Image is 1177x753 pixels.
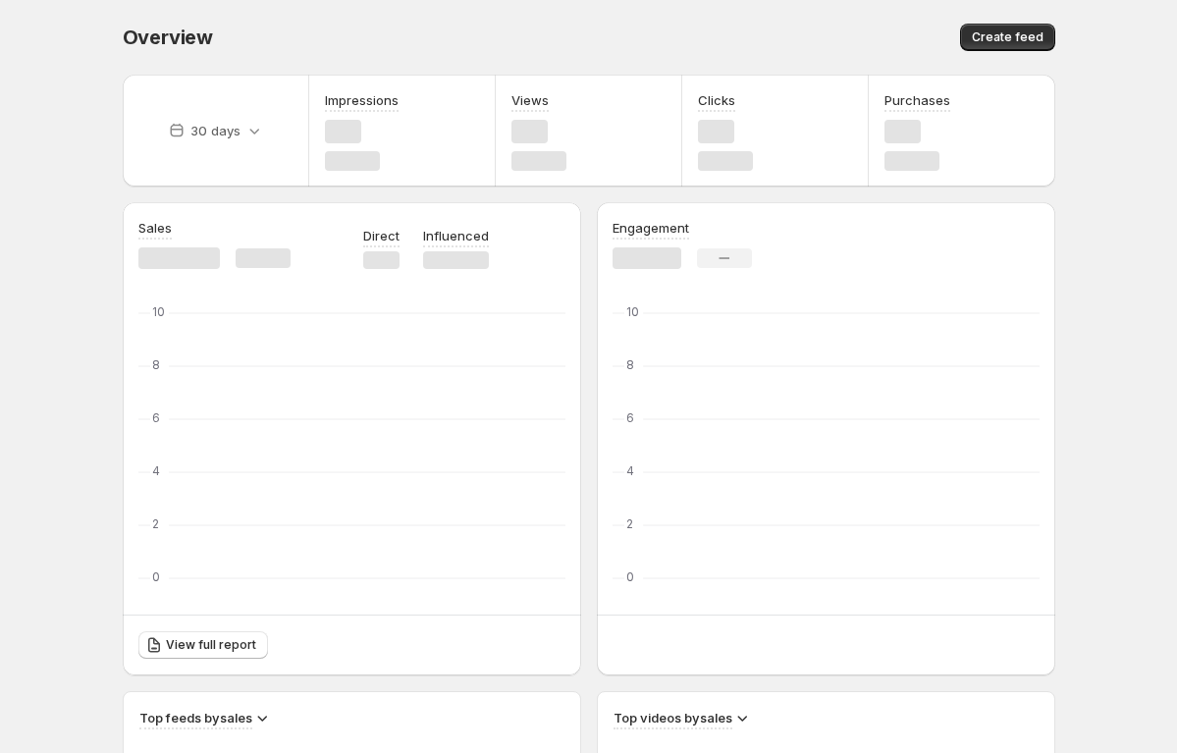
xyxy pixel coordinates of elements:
[166,637,256,653] span: View full report
[972,29,1043,45] span: Create feed
[626,569,634,584] text: 0
[190,121,241,140] p: 30 days
[152,410,160,425] text: 6
[960,24,1055,51] button: Create feed
[152,357,160,372] text: 8
[698,90,735,110] h3: Clicks
[123,26,213,49] span: Overview
[363,226,400,245] p: Direct
[626,357,634,372] text: 8
[325,90,399,110] h3: Impressions
[613,218,689,238] h3: Engagement
[152,516,159,531] text: 2
[139,708,252,727] h3: Top feeds by sales
[152,463,160,478] text: 4
[626,304,639,319] text: 10
[423,226,489,245] p: Influenced
[138,631,268,659] a: View full report
[152,569,160,584] text: 0
[626,516,633,531] text: 2
[138,218,172,238] h3: Sales
[626,410,634,425] text: 6
[626,463,634,478] text: 4
[152,304,165,319] text: 10
[511,90,549,110] h3: Views
[614,708,732,727] h3: Top videos by sales
[884,90,950,110] h3: Purchases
